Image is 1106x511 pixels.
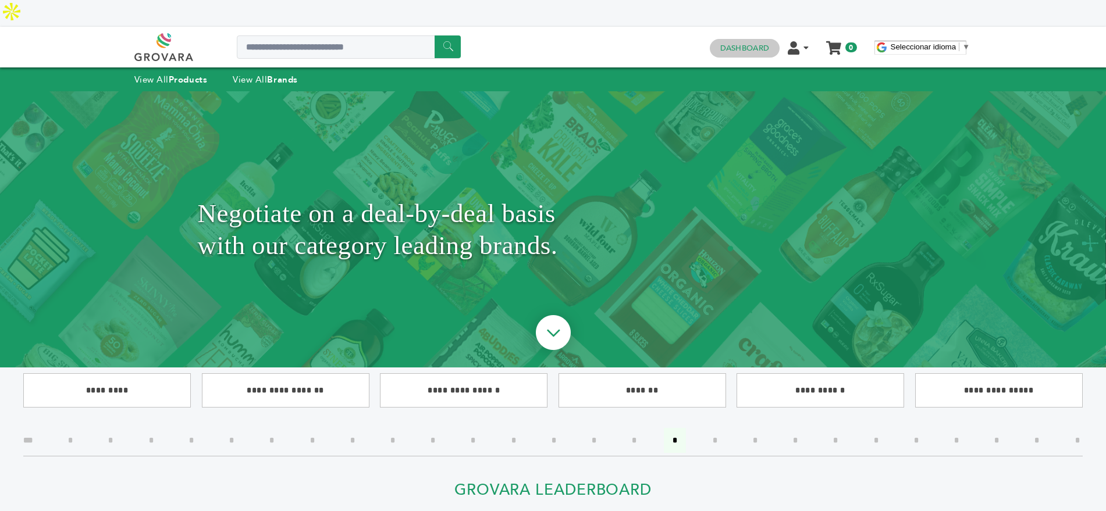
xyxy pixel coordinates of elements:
[827,37,840,49] a: My Cart
[237,35,461,59] input: Search a product or brand...
[720,43,769,53] a: Dashboard
[522,303,584,365] img: ourBrandsHeroArrow.png
[204,481,902,506] h2: Grovara Leaderboard
[891,42,956,51] span: Seleccionar idioma
[233,74,298,85] a: View AllBrands
[198,120,909,338] h1: Negotiate on a deal-by-deal basis with our category leading brands.
[169,74,207,85] strong: Products
[891,42,970,51] a: Seleccionar idioma​
[134,74,208,85] a: View AllProducts
[845,42,856,52] span: 0
[267,74,297,85] strong: Brands
[962,42,970,51] span: ▼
